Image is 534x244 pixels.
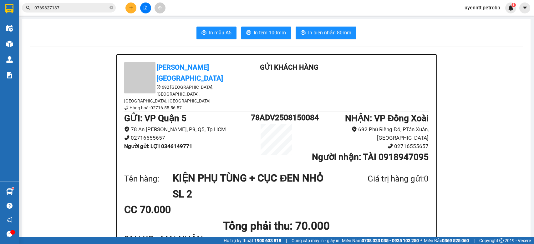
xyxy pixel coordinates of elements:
sup: 1 [511,3,516,7]
button: caret-down [519,2,530,13]
button: printerIn mẫu A5 [196,27,236,39]
div: Giá trị hàng gửi: 0 [337,172,429,185]
span: message [7,231,13,237]
span: | [286,237,287,244]
b: Người gửi : LỢI 0346149771 [124,143,192,149]
span: In mẫu A5 [209,29,231,37]
span: printer [201,30,206,36]
span: ⚪️ [420,239,422,242]
span: 1 [512,3,515,7]
span: close-circle [109,5,113,11]
h1: Tổng phải thu: 70.000 [124,217,429,235]
button: file-add [140,2,151,13]
span: phone [124,135,130,140]
sup: 1 [12,187,14,189]
span: environment [124,127,130,132]
span: aim [158,6,162,10]
span: notification [7,217,13,223]
h1: SL 2 [173,186,337,202]
h1: 78ADV2508150084 [251,112,302,124]
input: Tìm tên, số ĐT hoặc mã đơn [34,4,108,11]
span: close-circle [109,6,113,9]
span: environment [156,85,161,89]
span: | [474,237,475,244]
span: Miền Bắc [424,237,469,244]
img: warehouse-icon [6,56,13,63]
span: Hỗ trợ kỹ thuật: [224,237,281,244]
button: aim [155,2,165,13]
li: Hàng hoá: 02716.55.56.57 [124,104,237,111]
b: Người nhận : TÀI 0918947095 [312,152,429,162]
b: [PERSON_NAME][GEOGRAPHIC_DATA] [156,63,223,82]
strong: 0708 023 035 - 0935 103 250 [362,238,419,243]
span: Miền Nam [342,237,419,244]
span: phone [388,143,393,149]
strong: 1900 633 818 [254,238,281,243]
img: icon-new-feature [508,5,514,11]
span: printer [246,30,251,36]
li: 02716555657 [302,142,429,151]
img: warehouse-icon [6,41,13,47]
span: phone [124,106,129,110]
img: solution-icon [6,72,13,78]
span: printer [301,30,306,36]
button: plus [125,2,136,13]
span: question-circle [7,203,13,209]
li: 692 [GEOGRAPHIC_DATA], [GEOGRAPHIC_DATA], [GEOGRAPHIC_DATA], [GEOGRAPHIC_DATA] [124,84,237,104]
li: 02716555657 [124,134,251,142]
div: Tên hàng: [124,172,173,185]
b: NHẬN : VP Đồng Xoài [345,113,429,123]
span: In tem 100mm [254,29,286,37]
span: In biên nhận 80mm [308,29,351,37]
span: Cung cấp máy in - giấy in: [292,237,340,244]
span: environment [352,127,357,132]
h1: KIỆN PHỤ TÙNG + CỤC ĐEN NHỎ [173,170,337,186]
img: warehouse-icon [6,188,13,195]
button: printerIn tem 100mm [241,27,291,39]
img: warehouse-icon [6,25,13,32]
strong: 0369 525 060 [442,238,469,243]
b: Gửi khách hàng [260,63,318,71]
span: file-add [143,6,148,10]
b: GỬI : VP Quận 5 [124,113,186,123]
div: CC 70.000 [124,202,225,217]
span: uyenntt.petrobp [460,4,505,12]
span: plus [129,6,133,10]
li: 78 An [PERSON_NAME], P9, Q5, Tp HCM [124,125,251,134]
span: caret-down [522,5,528,11]
li: 692 Phú Riềng Đỏ, PTân Xuân, [GEOGRAPHIC_DATA] [302,125,429,142]
span: search [26,6,30,10]
span: copyright [499,238,504,243]
button: printerIn biên nhận 80mm [296,27,356,39]
img: logo-vxr [5,4,13,13]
